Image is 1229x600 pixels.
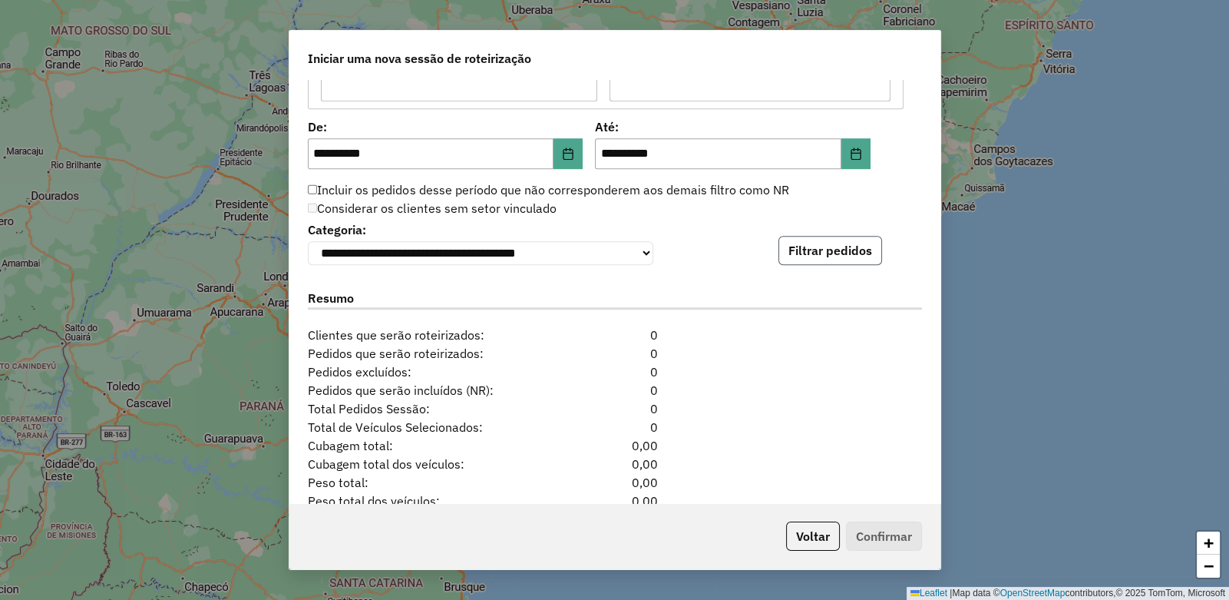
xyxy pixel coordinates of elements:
div: 0,00 [562,473,667,492]
div: 0,00 [562,492,667,510]
label: De: [308,118,583,136]
a: Zoom out [1197,555,1220,578]
span: Pedidos que serão roteirizados: [299,344,562,363]
div: Map data © contributors,© 2025 TomTom, Microsoft [907,587,1229,600]
div: 0 [562,363,667,381]
span: | [950,588,952,598]
button: Choose Date [841,138,871,169]
div: 0 [562,344,667,363]
span: Peso total: [299,473,562,492]
label: Até: [595,118,871,136]
button: Filtrar pedidos [778,236,882,265]
span: Clientes que serão roteirizados: [299,326,562,344]
div: 0 [562,326,667,344]
button: Choose Date [553,138,583,169]
span: Pedidos excluídos: [299,363,562,381]
a: Zoom in [1197,532,1220,555]
span: Cubagem total dos veículos: [299,455,562,473]
input: Considerar os clientes sem setor vinculado [308,203,318,213]
button: Voltar [786,522,840,551]
a: OpenStreetMap [1000,588,1065,598]
span: Peso total dos veículos: [299,492,562,510]
div: 0,00 [562,455,667,473]
span: Cubagem total: [299,436,562,455]
span: Total Pedidos Sessão: [299,399,562,418]
span: Iniciar uma nova sessão de roteirização [308,49,531,68]
a: Leaflet [910,588,947,598]
span: − [1204,556,1214,575]
div: 0 [562,381,667,399]
label: Resumo [308,289,922,310]
label: Incluir os pedidos desse período que não corresponderem aos demais filtro como NR [308,181,789,199]
input: Incluir os pedidos desse período que não corresponderem aos demais filtro como NR [308,184,318,194]
div: 0,00 [562,436,667,455]
div: 0 [562,399,667,418]
span: + [1204,533,1214,552]
div: 0 [562,418,667,436]
label: Categoria: [308,220,653,239]
span: Total de Veículos Selecionados: [299,418,562,436]
label: Considerar os clientes sem setor vinculado [308,199,557,217]
span: Pedidos que serão incluídos (NR): [299,381,562,399]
